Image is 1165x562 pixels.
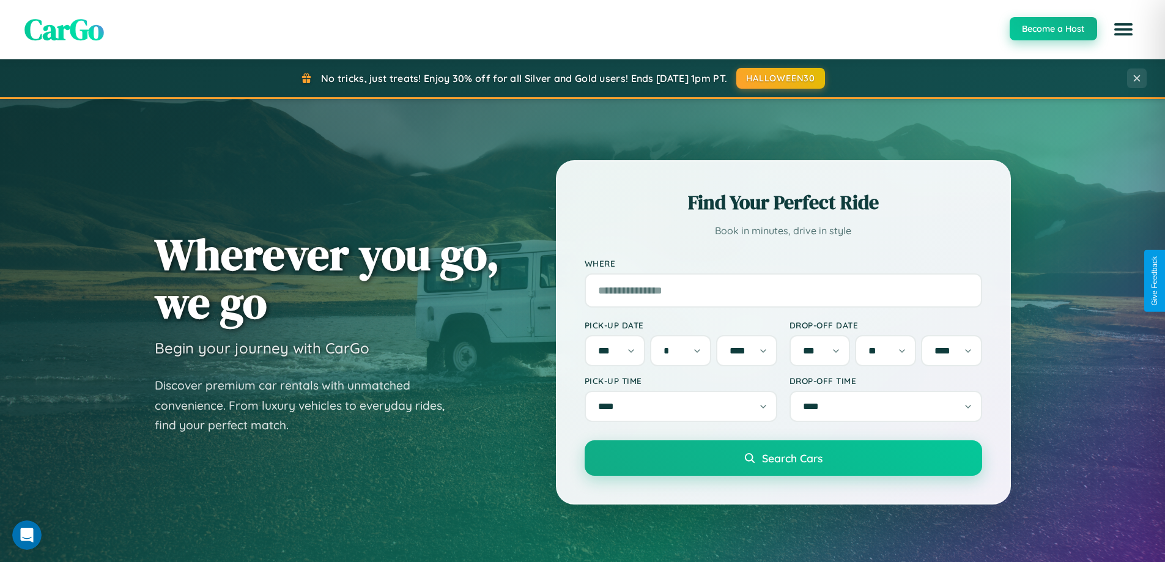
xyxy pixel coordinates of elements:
[155,230,500,327] h1: Wherever you go, we go
[321,72,727,84] span: No tricks, just treats! Enjoy 30% off for all Silver and Gold users! Ends [DATE] 1pm PT.
[1150,256,1159,306] div: Give Feedback
[790,320,982,330] label: Drop-off Date
[1010,17,1097,40] button: Become a Host
[790,375,982,386] label: Drop-off Time
[585,320,777,330] label: Pick-up Date
[585,440,982,476] button: Search Cars
[155,339,369,357] h3: Begin your journey with CarGo
[736,68,825,89] button: HALLOWEEN30
[762,451,823,465] span: Search Cars
[155,375,460,435] p: Discover premium car rentals with unmatched convenience. From luxury vehicles to everyday rides, ...
[12,520,42,550] iframe: Intercom live chat
[585,375,777,386] label: Pick-up Time
[585,222,982,240] p: Book in minutes, drive in style
[585,258,982,268] label: Where
[1106,12,1141,46] button: Open menu
[24,9,104,50] span: CarGo
[585,189,982,216] h2: Find Your Perfect Ride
